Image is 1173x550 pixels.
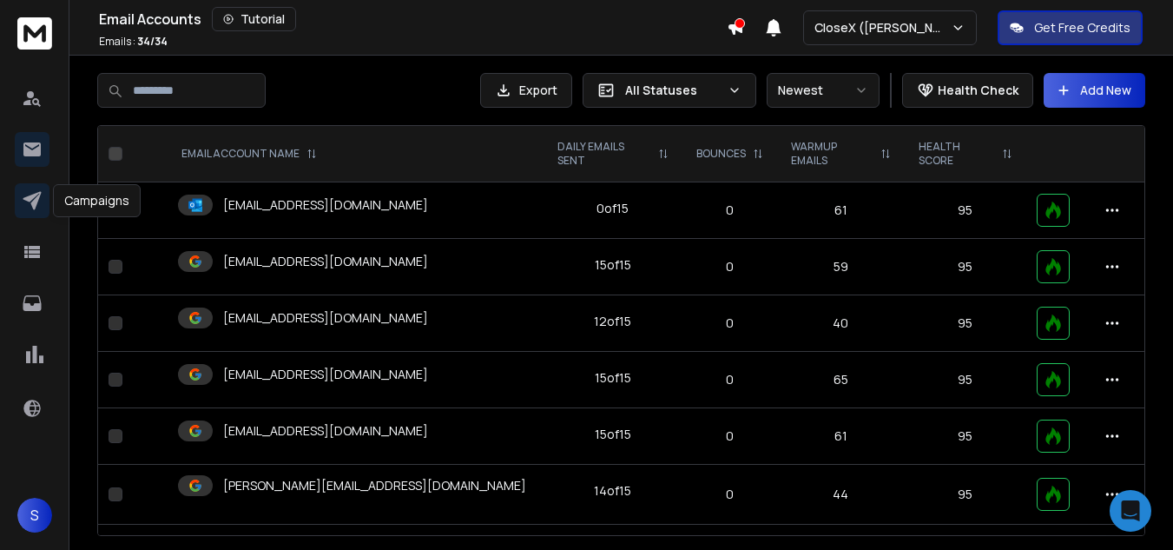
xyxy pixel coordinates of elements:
[693,315,767,332] p: 0
[777,182,905,239] td: 61
[1044,73,1145,108] button: Add New
[17,498,52,533] button: S
[557,140,651,168] p: DAILY EMAILS SENT
[212,7,296,31] button: Tutorial
[938,82,1018,99] p: Health Check
[777,408,905,465] td: 61
[99,35,168,49] p: Emails :
[693,202,767,219] p: 0
[777,239,905,295] td: 59
[777,295,905,352] td: 40
[905,352,1026,408] td: 95
[594,313,631,330] div: 12 of 15
[181,147,317,161] div: EMAIL ACCOUNT NAME
[696,147,746,161] p: BOUNCES
[596,200,629,217] div: 0 of 15
[223,253,428,270] p: [EMAIL_ADDRESS][DOMAIN_NAME]
[223,366,428,383] p: [EMAIL_ADDRESS][DOMAIN_NAME]
[595,256,631,274] div: 15 of 15
[902,73,1033,108] button: Health Check
[137,34,168,49] span: 34 / 34
[594,482,631,500] div: 14 of 15
[693,371,767,388] p: 0
[693,258,767,275] p: 0
[777,465,905,525] td: 44
[814,19,951,36] p: CloseX ([PERSON_NAME])
[595,369,631,387] div: 15 of 15
[1034,19,1130,36] p: Get Free Credits
[53,184,141,217] div: Campaigns
[905,408,1026,465] td: 95
[905,182,1026,239] td: 95
[223,477,526,494] p: [PERSON_NAME][EMAIL_ADDRESS][DOMAIN_NAME]
[1110,490,1151,532] div: Open Intercom Messenger
[791,140,873,168] p: WARMUP EMAILS
[777,352,905,408] td: 65
[905,295,1026,352] td: 95
[223,422,428,440] p: [EMAIL_ADDRESS][DOMAIN_NAME]
[595,426,631,443] div: 15 of 15
[223,309,428,327] p: [EMAIL_ADDRESS][DOMAIN_NAME]
[905,239,1026,295] td: 95
[625,82,721,99] p: All Statuses
[693,427,767,445] p: 0
[480,73,572,108] button: Export
[99,7,727,31] div: Email Accounts
[223,196,428,214] p: [EMAIL_ADDRESS][DOMAIN_NAME]
[998,10,1143,45] button: Get Free Credits
[905,465,1026,525] td: 95
[767,73,880,108] button: Newest
[693,486,767,503] p: 0
[919,140,995,168] p: HEALTH SCORE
